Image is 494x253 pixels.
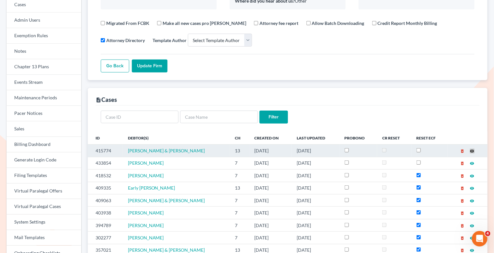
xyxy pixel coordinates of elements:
td: 394789 [88,219,123,231]
i: delete_forever [460,161,465,166]
a: [PERSON_NAME] [128,173,164,178]
span: 4 [485,231,490,236]
th: ProBono [339,131,377,144]
td: 403938 [88,207,123,219]
a: [PERSON_NAME] & [PERSON_NAME] [128,148,205,153]
i: visibility [470,236,475,240]
a: Early [PERSON_NAME] [128,185,175,191]
a: Go Back [101,60,129,72]
a: [PERSON_NAME] [128,235,164,240]
div: Cases [96,96,117,104]
td: [DATE] [292,170,339,182]
a: delete_forever [460,210,465,215]
a: Mail Templates [6,230,81,246]
i: visibility [470,161,475,166]
a: Pacer Notices [6,106,81,121]
td: [DATE] [249,182,292,194]
input: Case Name [180,111,258,124]
i: visibility [470,199,475,203]
label: Template Author [153,37,187,44]
a: [PERSON_NAME] [128,223,164,228]
td: [DATE] [249,232,292,244]
td: 13 [230,145,249,157]
i: visibility [470,149,475,153]
a: visibility [470,210,475,215]
a: [PERSON_NAME] & [PERSON_NAME] [128,247,205,253]
i: delete_forever [460,211,465,215]
a: Maintenance Periods [6,90,81,106]
a: Exemption Rules [6,28,81,44]
i: delete_forever [460,236,465,240]
label: Allow Batch Downloading [312,20,364,27]
input: Case ID [101,111,178,124]
a: [PERSON_NAME] [128,160,164,166]
td: 418532 [88,170,123,182]
a: delete_forever [460,223,465,228]
label: Credit Report Monthly Billing [378,20,437,27]
iframe: Intercom live chat [472,231,488,247]
td: 409063 [88,194,123,206]
td: 7 [230,157,249,169]
td: 7 [230,170,249,182]
td: 7 [230,207,249,219]
a: Generate Login Code [6,152,81,168]
a: [PERSON_NAME] & [PERSON_NAME] [128,198,205,203]
a: System Settings [6,214,81,230]
a: visibility [470,185,475,191]
i: visibility [470,224,475,228]
th: Ch [230,131,249,144]
label: Attorney Directory [106,37,145,44]
input: Update Firm [132,60,167,72]
label: Migrated From FCBK [106,20,149,27]
a: [PERSON_NAME] [128,210,164,215]
td: 7 [230,232,249,244]
th: CR Reset [377,131,411,144]
td: [DATE] [249,170,292,182]
a: Filing Templates [6,168,81,183]
td: [DATE] [249,157,292,169]
i: delete_forever [460,149,465,153]
th: Last Updated [292,131,339,144]
a: visibility [470,160,475,166]
i: delete_forever [460,224,465,228]
i: delete_forever [460,174,465,178]
td: [DATE] [292,194,339,206]
td: [DATE] [249,207,292,219]
a: delete_forever [460,160,465,166]
a: visibility [470,148,475,153]
label: Make all new cases pro [PERSON_NAME] [163,20,246,27]
a: Billing Dashboard [6,137,81,152]
i: visibility [470,174,475,178]
i: delete_forever [460,199,465,203]
td: [DATE] [292,232,339,244]
td: [DATE] [292,157,339,169]
td: [DATE] [292,219,339,231]
i: delete_forever [460,248,465,253]
td: 409335 [88,182,123,194]
td: 302277 [88,232,123,244]
a: delete_forever [460,198,465,203]
i: delete_forever [460,186,465,191]
td: 13 [230,182,249,194]
td: 7 [230,219,249,231]
td: [DATE] [292,182,339,194]
th: Debtor(s) [123,131,230,144]
i: description [96,97,101,103]
a: Chapter 13 Plans [6,59,81,75]
a: Events Stream [6,75,81,90]
label: Attorney fee report [259,20,299,27]
a: visibility [470,247,475,253]
a: visibility [470,173,475,178]
a: delete_forever [460,173,465,178]
th: Created On [249,131,292,144]
td: 7 [230,194,249,206]
td: [DATE] [292,145,339,157]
